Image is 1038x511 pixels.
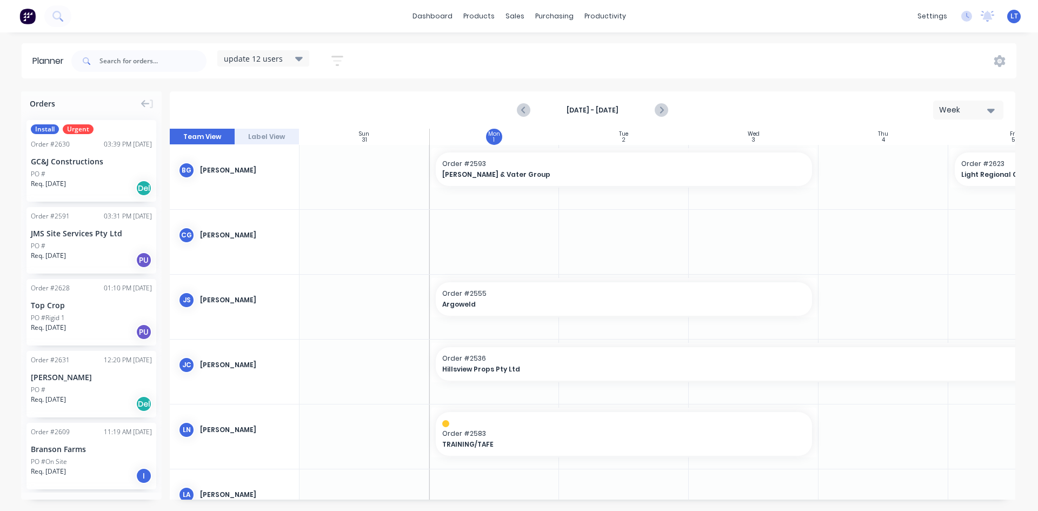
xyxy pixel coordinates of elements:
span: Req. [DATE] [31,251,66,261]
div: PU [136,252,152,268]
div: products [458,8,500,24]
div: PO # [31,169,45,179]
span: Req. [DATE] [31,179,66,189]
div: Del [136,180,152,196]
div: Del [136,396,152,412]
div: LN [178,422,195,438]
div: [PERSON_NAME] [200,230,290,240]
button: Label View [235,129,300,145]
span: Install [31,124,59,134]
img: Factory [19,8,36,24]
div: [PERSON_NAME] [200,425,290,435]
div: 3 [751,137,755,143]
div: Week [939,104,989,116]
div: Order # 2609 [31,427,70,437]
div: Fri [1010,131,1016,137]
div: 12:20 PM [DATE] [104,355,152,365]
div: Branson Farms [31,443,152,455]
div: Order # 2591 [31,211,70,221]
div: Order # 2628 [31,283,70,293]
div: Planner [32,55,69,68]
span: update 12 users [224,53,283,64]
span: Urgent [63,124,94,134]
div: PO #Rigid 1 [31,313,65,323]
span: Order # 2593 [442,159,806,169]
span: Req. [DATE] [31,323,66,333]
div: 1 [493,137,495,143]
div: sales [500,8,530,24]
span: LT [1010,11,1018,21]
input: Search for orders... [99,50,207,72]
div: PO # [31,385,45,395]
div: 03:39 PM [DATE] [104,140,152,149]
div: Order # 2631 [31,355,70,365]
span: Req. [DATE] [31,395,66,404]
div: [PERSON_NAME] [31,371,152,383]
div: purchasing [530,8,579,24]
div: Tue [619,131,628,137]
button: Team View [170,129,235,145]
div: [PERSON_NAME] [200,295,290,305]
div: CG [178,227,195,243]
div: 4 [882,137,885,143]
span: Orders [30,98,55,109]
div: JC [178,357,195,373]
span: TRAINING/TAFE [442,440,769,449]
div: 03:31 PM [DATE] [104,211,152,221]
div: LA [178,487,195,503]
div: [PERSON_NAME] [200,490,290,500]
span: [PERSON_NAME] & Vater Group [442,170,769,180]
div: productivity [579,8,631,24]
div: PO # [31,241,45,251]
div: I [136,468,152,484]
div: PU [136,324,152,340]
div: Sun [359,131,369,137]
div: [PERSON_NAME] [200,165,290,175]
div: Mon [488,131,500,137]
div: Thu [878,131,888,137]
a: dashboard [407,8,458,24]
span: Req. [DATE] [31,467,66,476]
div: GC&J Constructions [31,156,152,167]
div: 31 [362,137,367,143]
div: 11:19 AM [DATE] [104,427,152,437]
span: Argoweld [442,300,769,309]
div: Top Crop [31,300,152,311]
div: 01:10 PM [DATE] [104,283,152,293]
div: 5 [1012,137,1015,143]
div: Wed [748,131,760,137]
div: 2 [622,137,626,143]
div: JS [178,292,195,308]
strong: [DATE] - [DATE] [538,105,647,115]
span: Order # 2555 [442,289,806,298]
div: settings [912,8,953,24]
span: Hillsview Props Pty Ltd [442,364,1003,374]
div: [PERSON_NAME] [200,360,290,370]
div: PO #On Site [31,457,67,467]
div: BG [178,162,195,178]
div: Order # 2630 [31,140,70,149]
button: Week [933,101,1003,120]
span: Order # 2583 [442,429,806,439]
div: JMS Site Services Pty Ltd [31,228,152,239]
